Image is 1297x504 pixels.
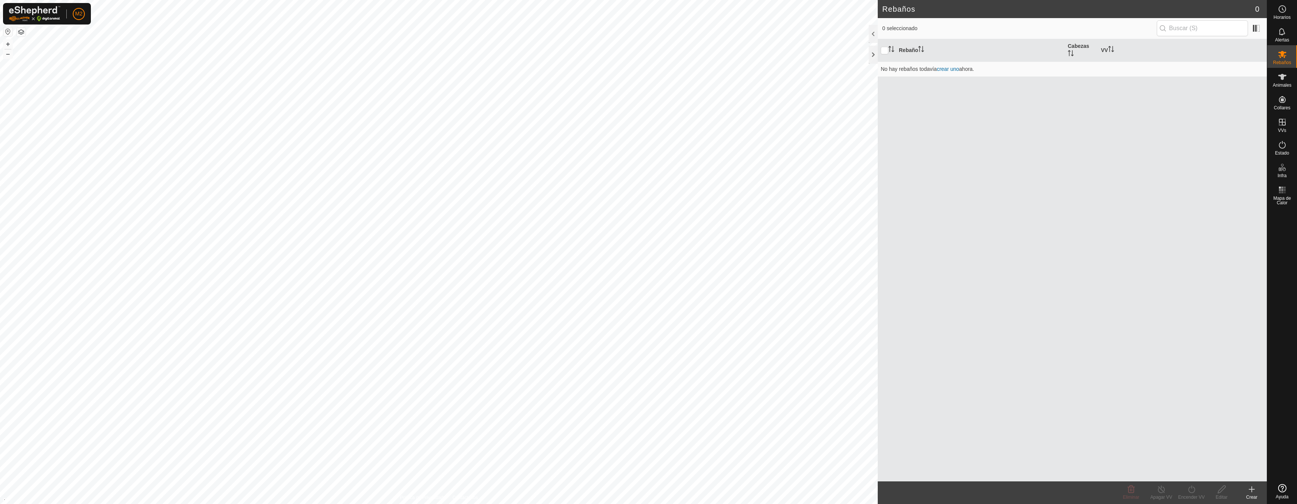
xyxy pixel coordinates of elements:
span: Ayuda [1276,495,1289,499]
span: 0 [1255,3,1259,15]
span: Rebaños [1273,60,1291,65]
p-sorticon: Activar para ordenar [1108,47,1114,53]
span: Animales [1273,83,1291,87]
span: 0 seleccionado [882,25,1157,32]
span: Estado [1275,151,1289,155]
span: Eliminar [1123,495,1139,500]
div: Encender VV [1176,494,1207,501]
span: Alertas [1275,38,1289,42]
button: Capas del Mapa [17,28,26,37]
input: Buscar (S) [1157,20,1248,36]
a: Contáctenos [452,494,478,501]
a: Política de Privacidad [400,494,443,501]
a: Ayuda [1267,481,1297,502]
span: Horarios [1274,15,1291,20]
span: VVs [1278,128,1286,133]
span: Infra [1277,173,1286,178]
h2: Rebaños [882,5,1255,14]
div: Editar [1207,494,1237,501]
th: Rebaño [896,39,1065,62]
a: crear uno [937,66,959,72]
button: Restablecer Mapa [3,27,12,36]
span: Collares [1274,106,1290,110]
th: VV [1098,39,1267,62]
p-sorticon: Activar para ordenar [1068,51,1074,57]
button: + [3,40,12,49]
button: – [3,49,12,58]
p-sorticon: Activar para ordenar [918,47,924,53]
img: Logo Gallagher [9,6,60,21]
th: Cabezas [1065,39,1098,62]
span: Mapa de Calor [1269,196,1295,205]
td: No hay rebaños todavía ahora. [878,61,1267,77]
div: Crear [1237,494,1267,501]
span: M2 [75,10,82,18]
div: Apagar VV [1146,494,1176,501]
p-sorticon: Activar para ordenar [888,47,894,53]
